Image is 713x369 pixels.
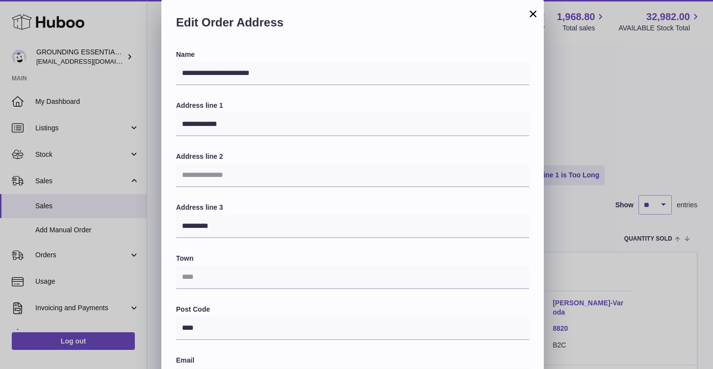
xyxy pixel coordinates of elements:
[176,356,529,365] label: Email
[176,203,529,212] label: Address line 3
[527,8,539,20] button: ×
[176,15,529,35] h2: Edit Order Address
[176,254,529,263] label: Town
[176,101,529,110] label: Address line 1
[176,152,529,161] label: Address line 2
[176,305,529,314] label: Post Code
[176,50,529,59] label: Name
